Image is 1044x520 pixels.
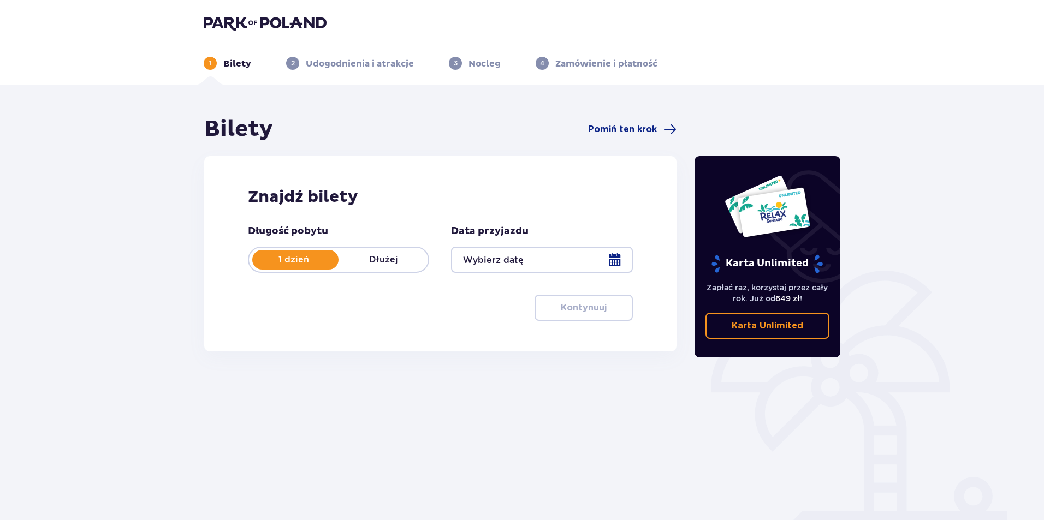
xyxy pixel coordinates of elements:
p: Data przyjazdu [451,225,529,238]
img: Park of Poland logo [204,15,327,31]
span: 649 zł [775,294,800,303]
a: Pomiń ten krok [588,123,677,136]
p: Karta Unlimited [732,320,803,332]
div: 1Bilety [204,57,251,70]
p: Udogodnienia i atrakcje [306,58,414,70]
p: 4 [540,58,544,68]
p: 1 dzień [249,254,339,266]
h2: Znajdź bilety [248,187,633,207]
p: 3 [454,58,458,68]
p: Dłużej [339,254,428,266]
h1: Bilety [204,116,273,143]
p: 2 [291,58,295,68]
p: Zapłać raz, korzystaj przez cały rok. Już od ! [705,282,830,304]
p: Bilety [223,58,251,70]
p: Kontynuuj [561,302,607,314]
p: 1 [209,58,212,68]
div: 2Udogodnienia i atrakcje [286,57,414,70]
div: 3Nocleg [449,57,501,70]
p: Nocleg [468,58,501,70]
p: Zamówienie i płatność [555,58,657,70]
a: Karta Unlimited [705,313,830,339]
img: Dwie karty całoroczne do Suntago z napisem 'UNLIMITED RELAX', na białym tle z tropikalnymi liśćmi... [724,175,811,238]
button: Kontynuuj [535,295,633,321]
p: Długość pobytu [248,225,328,238]
div: 4Zamówienie i płatność [536,57,657,70]
p: Karta Unlimited [710,254,824,273]
span: Pomiń ten krok [588,123,657,135]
